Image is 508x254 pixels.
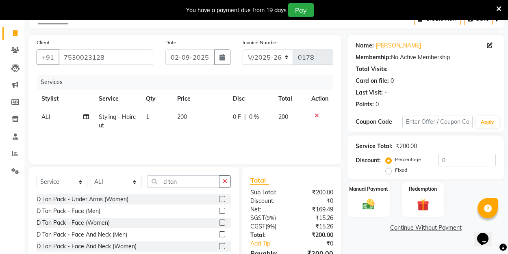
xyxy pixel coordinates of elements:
div: D Tan Pack - Face And Neck (Women) [37,242,137,251]
label: Manual Payment [349,185,388,193]
label: Percentage [395,156,421,163]
div: ₹169.49 [292,205,339,214]
div: ₹200.00 [292,188,339,197]
div: You have a payment due from 19 days [186,6,287,15]
div: Services [37,75,339,90]
div: Sub Total: [244,188,292,197]
span: | [244,113,246,121]
th: Action [306,90,333,108]
input: Search or Scan [148,175,219,188]
div: - [384,88,387,97]
iframe: chat widget [474,222,500,246]
div: ₹15.26 [292,222,339,231]
label: Client [37,39,50,46]
a: Continue Without Payment [349,224,502,232]
span: 0 F [233,113,241,121]
div: Discount: [244,197,292,205]
span: 0 % [249,113,259,121]
th: Stylist [37,90,94,108]
input: Search by Name/Mobile/Email/Code [59,50,153,65]
div: Service Total: [356,142,393,151]
span: SGST [250,214,265,222]
th: Service [94,90,141,108]
img: _cash.svg [359,198,378,211]
div: ( ) [244,214,292,222]
span: 9% [267,215,274,221]
a: [PERSON_NAME] [376,41,421,50]
div: 0 [391,77,394,85]
div: No Active Membership [356,53,496,62]
div: D Tan Pack - Face (Men) [37,207,100,215]
button: Pay [288,3,314,17]
div: ₹200.00 [292,231,339,239]
div: Coupon Code [356,118,402,126]
span: 200 [278,113,288,121]
div: Total Visits: [356,65,388,73]
a: Add Tip [244,239,300,248]
th: Total [274,90,306,108]
div: D Tan Pack - Face (Women) [37,219,110,227]
span: Total [250,176,269,185]
div: Total: [244,231,292,239]
label: Date [165,39,176,46]
button: +91 [37,50,59,65]
th: Disc [228,90,274,108]
div: 0 [376,100,379,109]
span: Styling - Haircut [99,113,136,129]
div: Name: [356,41,374,50]
span: 200 [177,113,187,121]
th: Qty [141,90,172,108]
div: Points: [356,100,374,109]
div: ₹15.26 [292,214,339,222]
div: ₹0 [300,239,339,248]
label: Invoice Number [243,39,278,46]
div: Net: [244,205,292,214]
th: Price [172,90,228,108]
div: ₹0 [292,197,339,205]
button: Apply [476,116,499,128]
span: 1 [146,113,149,121]
span: 9% [267,223,275,230]
div: Last Visit: [356,88,383,97]
div: Membership: [356,53,391,62]
div: ₹200.00 [396,142,417,151]
label: Fixed [395,166,407,174]
span: ALI [41,113,50,121]
input: Enter Offer / Coupon Code [402,116,473,128]
img: _gift.svg [413,198,433,213]
label: Redemption [409,185,437,193]
div: ( ) [244,222,292,231]
div: Discount: [356,156,381,165]
div: Card on file: [356,77,389,85]
div: D Tan Pack - Face And Neck (Men) [37,230,127,239]
div: D Tan Pack - Under Arms (Women) [37,195,128,204]
span: CGST [250,223,265,230]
